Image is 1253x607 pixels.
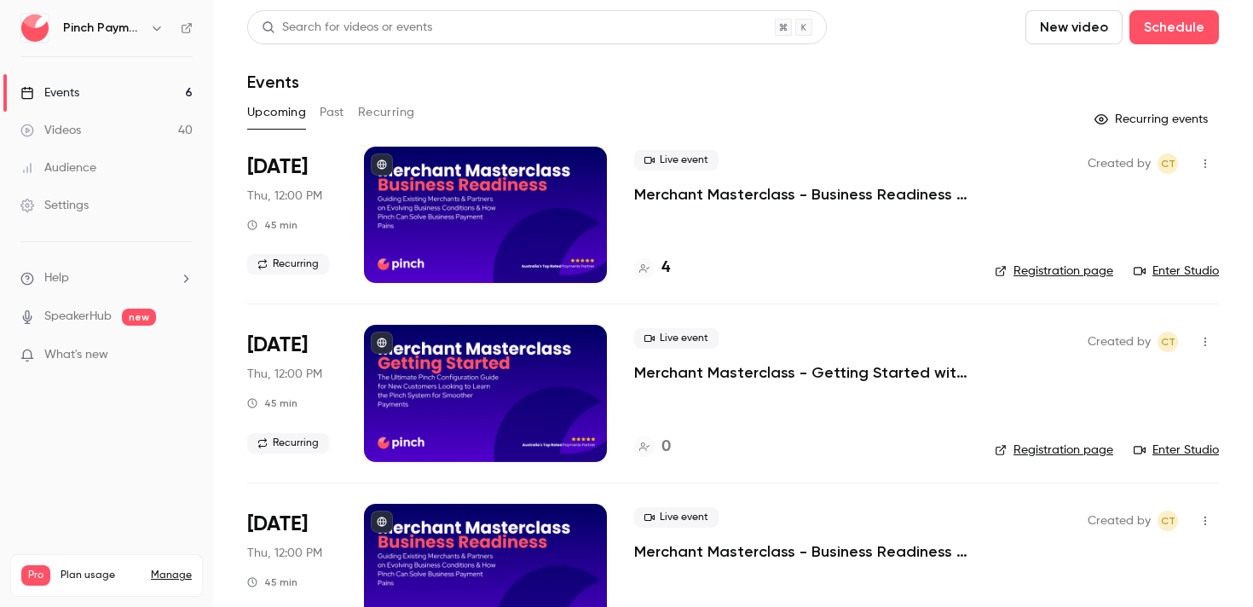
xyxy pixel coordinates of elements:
[1025,10,1123,44] button: New video
[634,150,719,171] span: Live event
[247,254,329,275] span: Recurring
[1088,153,1151,174] span: Created by
[20,122,81,139] div: Videos
[995,442,1113,459] a: Registration page
[1134,263,1219,280] a: Enter Studio
[247,332,308,359] span: [DATE]
[1158,332,1178,352] span: Cameron Taylor
[1158,153,1178,174] span: Cameron Taylor
[44,269,69,287] span: Help
[1087,106,1219,133] button: Recurring events
[661,257,670,280] h4: 4
[634,507,719,528] span: Live event
[44,308,112,326] a: SpeakerHub
[122,309,156,326] span: new
[247,545,322,562] span: Thu, 12:00 PM
[661,436,671,459] h4: 0
[247,366,322,383] span: Thu, 12:00 PM
[20,159,96,176] div: Audience
[61,569,141,582] span: Plan usage
[995,263,1113,280] a: Registration page
[63,20,143,37] h6: Pinch Payments
[634,257,670,280] a: 4
[172,348,193,363] iframe: Noticeable Trigger
[247,72,299,92] h1: Events
[320,99,344,126] button: Past
[247,188,322,205] span: Thu, 12:00 PM
[247,147,337,283] div: Sep 4 Thu, 12:00 PM (Australia/Brisbane)
[247,575,297,589] div: 45 min
[21,14,49,42] img: Pinch Payments
[247,99,306,126] button: Upcoming
[247,396,297,410] div: 45 min
[262,19,432,37] div: Search for videos or events
[1134,442,1219,459] a: Enter Studio
[151,569,192,582] a: Manage
[634,184,967,205] a: Merchant Masterclass - Business Readiness Edition
[247,325,337,461] div: Sep 18 Thu, 12:00 PM (Australia/Brisbane)
[634,436,671,459] a: 0
[20,269,193,287] li: help-dropdown-opener
[1161,153,1175,174] span: CT
[21,565,50,586] span: Pro
[247,218,297,232] div: 45 min
[634,328,719,349] span: Live event
[1161,511,1175,531] span: CT
[1161,332,1175,352] span: CT
[634,362,967,383] a: Merchant Masterclass - Getting Started with Pinch
[20,84,79,101] div: Events
[247,433,329,454] span: Recurring
[247,511,308,538] span: [DATE]
[1158,511,1178,531] span: Cameron Taylor
[358,99,415,126] button: Recurring
[247,153,308,181] span: [DATE]
[44,346,108,364] span: What's new
[20,197,89,214] div: Settings
[1088,332,1151,352] span: Created by
[1129,10,1219,44] button: Schedule
[634,541,967,562] a: Merchant Masterclass - Business Readiness Edition
[1088,511,1151,531] span: Created by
